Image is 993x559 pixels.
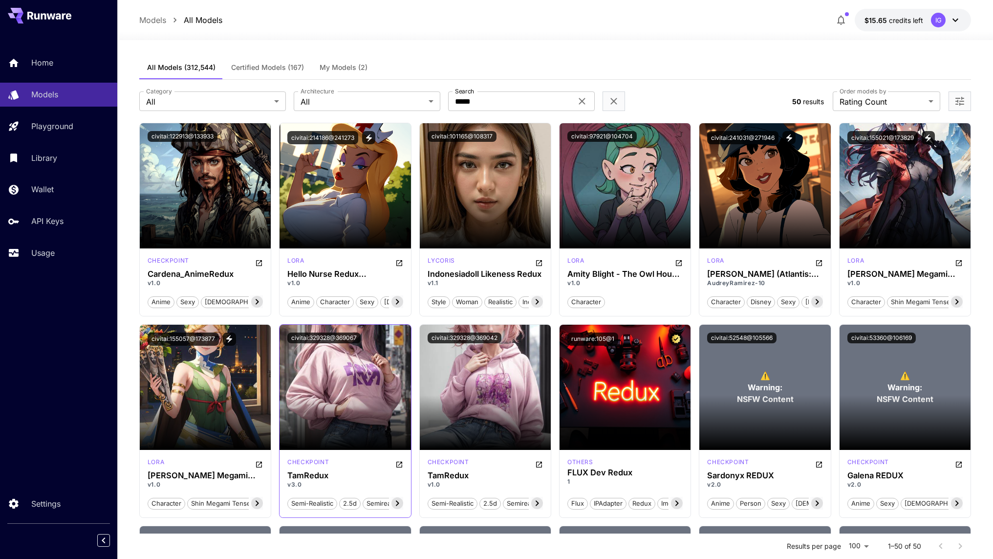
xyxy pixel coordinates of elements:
button: Open in CivitAI [395,256,403,268]
button: sexy [777,295,799,308]
button: civitai:155057@173877 [148,333,219,346]
h3: Hello Nurse Redux (Animaniacs, 1993) [287,269,403,279]
span: semireal [503,499,536,509]
h3: TamRedux [287,471,403,480]
p: Wallet [31,183,54,195]
button: semi-realistic [428,497,477,510]
button: sexy [176,295,199,308]
div: SD 1.5 [287,458,329,470]
h3: [PERSON_NAME] Megami Tensei: Strange Journey Redux ([PERSON_NAME]、真・女神転生 ディープストレンジジャーニー) [847,269,963,279]
button: semireal [503,497,537,510]
button: civitai:52548@105566 [707,333,777,343]
button: civitai:214186@241273 [287,131,358,144]
span: anime [708,499,734,509]
button: civitai:97921@104704 [567,131,637,142]
div: SD 1.5 [148,256,189,268]
div: Demeter - Shin Megami Tensei: Strange Journey Redux (デメーテル、真・女神転生 ディープストレンジジャーニー) [148,471,263,480]
div: SD 1.5 [148,458,164,470]
div: Cardena_AnimeRedux [148,269,263,279]
p: lora [148,458,164,467]
button: semi-realistic [287,497,337,510]
button: Certified Model – Vetted for best performance and includes a commercial license. [669,333,683,346]
span: shin megami tensei [188,499,256,509]
span: character [148,499,185,509]
span: Certified Models (167) [231,63,304,72]
span: disney [747,297,775,307]
button: Open in CivitAI [255,458,263,470]
span: [DEMOGRAPHIC_DATA] [381,297,458,307]
p: v1.0 [148,480,263,489]
label: Architecture [301,87,334,95]
span: ⚠️ [900,370,910,381]
h3: FLUX Dev Redux [567,468,683,477]
button: Open in CivitAI [535,458,543,470]
p: Results per page [787,541,841,551]
button: Open more filters [954,95,966,108]
button: civitai:101165@108317 [428,131,496,142]
span: character [848,297,885,307]
p: Settings [31,498,61,510]
span: Warning: [748,381,782,393]
p: 1–50 of 50 [888,541,921,551]
nav: breadcrumb [139,14,222,26]
button: civitai:122913@133933 [148,131,217,142]
h3: TamRedux [428,471,543,480]
span: 2.5d [340,499,360,509]
div: FLUX.1 D [567,458,593,467]
button: anime [847,497,874,510]
button: Redux [628,497,655,510]
p: AudreyRamirez-10 [707,279,822,288]
div: SD 1.5 [707,458,749,470]
span: anime [848,499,874,509]
span: img2img [658,499,690,509]
button: character [316,295,354,308]
button: View trigger words [223,333,236,346]
p: v2.0 [847,480,963,489]
span: 50 [792,97,801,106]
button: Open in CivitAI [255,256,263,268]
span: NSFW Content [877,393,933,405]
a: Models [139,14,166,26]
button: sexy [767,497,790,510]
button: View trigger words [782,131,796,144]
button: character [567,295,605,308]
button: anime [287,295,314,308]
p: v1.1 [428,279,543,288]
span: realistic [485,297,516,307]
span: [DEMOGRAPHIC_DATA] [802,297,880,307]
button: style [428,295,450,308]
span: Warning: [887,381,922,393]
span: IPAdapter [590,499,626,509]
button: Open in CivitAI [815,458,823,470]
span: character [317,297,353,307]
span: NSFW Content [737,393,794,405]
button: Open in CivitAI [955,458,963,470]
div: Audrey Ramirez Redux (Atlantis: The lost empire, 2001) [707,269,822,279]
button: IPAdapter [590,497,626,510]
button: woman [452,295,482,308]
span: All Models (312,544) [147,63,216,72]
button: [DEMOGRAPHIC_DATA] [380,295,459,308]
button: civitai:329328@369067 [287,333,361,343]
span: anime [148,297,174,307]
button: semireal [363,497,396,510]
div: Galena REDUX [847,471,963,480]
p: v1.0 [148,279,263,288]
button: civitai:241031@271946 [707,131,778,144]
p: Playground [31,120,73,132]
span: sexy [877,499,898,509]
button: View trigger words [362,131,375,144]
button: [DEMOGRAPHIC_DATA] [792,497,870,510]
span: ⚠️ [760,370,770,381]
span: Flux [568,499,587,509]
div: SD 1.5 [707,256,724,268]
span: person [736,499,765,509]
h3: Amity Blight - The Owl House (Season 1) - Redux [567,269,683,279]
button: View trigger words [922,131,935,144]
p: lora [567,256,584,265]
h3: [PERSON_NAME] Megami Tensei: Strange Journey Redux (デメーテル、真・女神転生 ディープストレンジジャーニー) [148,471,263,480]
p: lycoris [428,256,455,265]
span: character [568,297,604,307]
span: semireal [363,499,396,509]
